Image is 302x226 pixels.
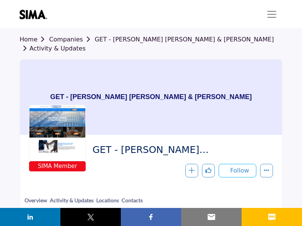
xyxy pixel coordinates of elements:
img: site Logo [20,10,51,19]
a: Locations [96,196,119,210]
img: facebook sharing button [146,212,156,221]
a: Activity & Updates [49,196,94,211]
button: Like [202,164,215,177]
img: email sharing button [207,212,216,221]
span: GET - Goldman Evans & Trammell [92,144,267,156]
a: Activity & Updates [20,45,86,52]
span: SIMA Member [31,162,84,171]
img: sms sharing button [267,212,276,221]
button: Toggle navigation [261,7,282,22]
a: GET - [PERSON_NAME] [PERSON_NAME] & [PERSON_NAME] [95,36,274,43]
a: Contacts [121,196,143,210]
h1: GET - [PERSON_NAME] [PERSON_NAME] & [PERSON_NAME] [50,60,252,135]
img: twitter sharing button [86,212,95,221]
button: Follow [219,164,256,177]
img: linkedin sharing button [26,212,35,221]
a: Companies [49,36,94,43]
a: Home [20,36,49,43]
a: Overview [24,196,48,210]
button: More details [260,164,273,177]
